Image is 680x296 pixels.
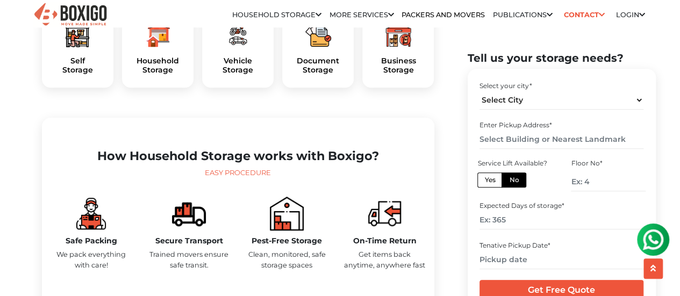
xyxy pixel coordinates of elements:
label: Yes [477,172,502,187]
img: boxigo_packers_and_movers_move [368,197,402,230]
input: Ex: 365 [479,211,643,229]
p: Clean, monitored, safe storage spaces [246,249,328,270]
a: Contact [560,6,608,23]
a: VehicleStorage [211,56,265,75]
img: boxigo_packers_and_movers_plan [305,22,331,48]
p: Get items back anytime, anywhere fast [344,249,426,270]
label: No [502,172,526,187]
a: Login [615,11,645,19]
img: whatsapp-icon.svg [11,11,32,32]
a: Publications [493,11,553,19]
p: Trained movers ensure safe transit. [148,249,230,270]
div: Service Lift Available? [477,158,552,168]
img: boxigo_storage_plan [74,197,108,230]
div: Tenative Pickup Date [479,240,643,250]
img: Boxigo [33,2,108,28]
a: More services [330,11,394,19]
h2: How Household Storage works with Boxigo? [51,149,426,163]
input: Ex: 4 [571,172,645,191]
a: BusinessStorage [371,56,425,75]
img: boxigo_packers_and_movers_compare [172,197,206,230]
a: HouseholdStorage [131,56,185,75]
h5: Vehicle Storage [211,56,265,75]
img: boxigo_packers_and_movers_plan [145,22,170,48]
h2: Tell us your storage needs? [468,52,656,64]
h5: Business Storage [371,56,425,75]
img: boxigo_packers_and_movers_plan [225,22,250,48]
a: SelfStorage [51,56,105,75]
h5: On-Time Return [344,236,426,246]
input: Select Building or Nearest Landmark [479,130,643,149]
a: Packers and Movers [402,11,485,19]
div: Easy Procedure [51,168,426,178]
button: scroll up [643,258,663,279]
h5: Safe Packing [51,236,132,246]
img: boxigo_packers_and_movers_plan [65,22,90,48]
p: We pack everything with care! [51,249,132,270]
h5: Self Storage [51,56,105,75]
h5: Document Storage [291,56,345,75]
div: Select your city [479,81,643,90]
h5: Secure Transport [148,236,230,246]
h5: Household Storage [131,56,185,75]
div: Floor No [571,158,645,168]
div: Expected Days of storage [479,201,643,211]
div: Enter Pickup Address [479,120,643,130]
input: Pickup date [479,250,643,269]
a: Household Storage [232,11,321,19]
img: boxigo_packers_and_movers_book [270,197,304,230]
a: DocumentStorage [291,56,345,75]
img: boxigo_packers_and_movers_plan [385,22,411,48]
h5: Pest-Free Storage [246,236,328,246]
